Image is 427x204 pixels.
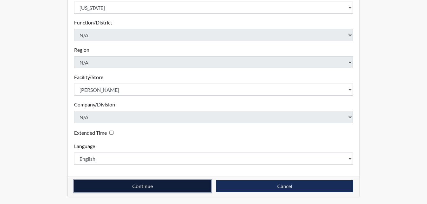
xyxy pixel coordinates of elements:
label: Facility/Store [74,73,103,81]
label: Function/District [74,19,112,26]
label: Language [74,142,95,150]
div: Checking this box will provide the interviewee with an accomodation of extra time to answer each ... [74,128,116,137]
label: Region [74,46,89,54]
label: Company/Division [74,101,115,108]
label: Extended Time [74,129,107,137]
button: Continue [74,180,211,192]
button: Cancel [216,180,353,192]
